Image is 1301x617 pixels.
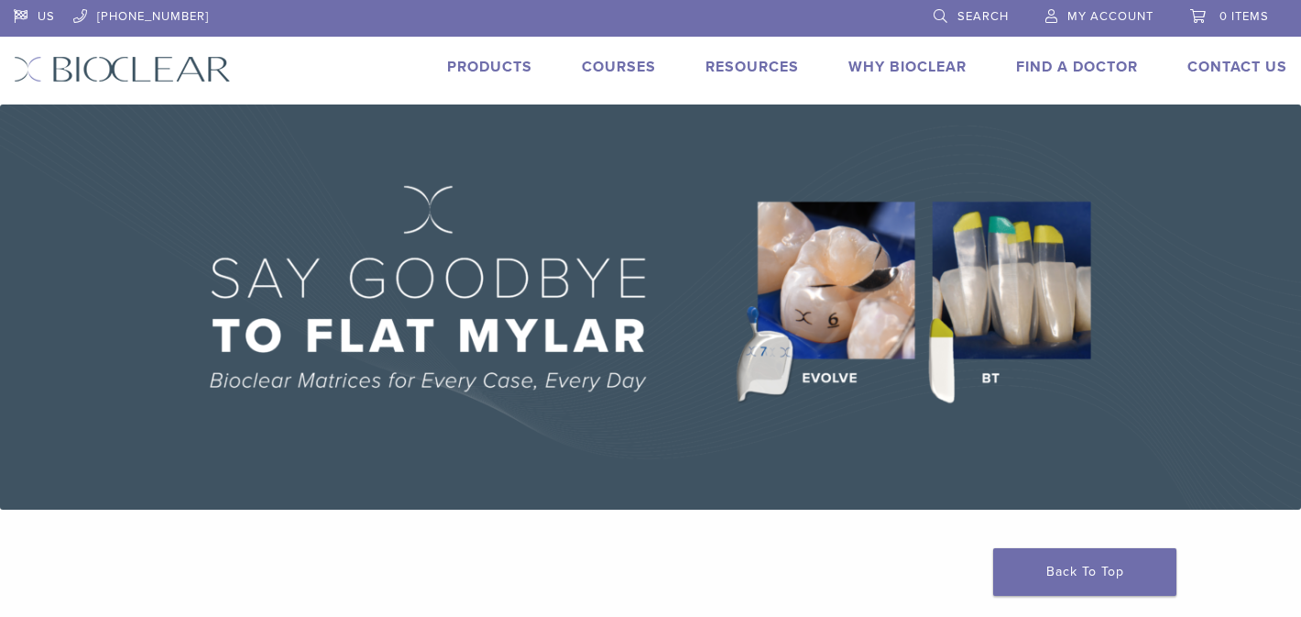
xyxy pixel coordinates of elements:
img: Bioclear [14,56,231,83]
a: Courses [582,58,656,76]
span: 0 items [1219,9,1269,24]
span: My Account [1067,9,1153,24]
a: Find A Doctor [1016,58,1138,76]
span: Search [957,9,1009,24]
a: Products [447,58,532,76]
a: Contact Us [1187,58,1287,76]
a: Resources [705,58,799,76]
a: Back To Top [993,548,1176,596]
a: Why Bioclear [848,58,967,76]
